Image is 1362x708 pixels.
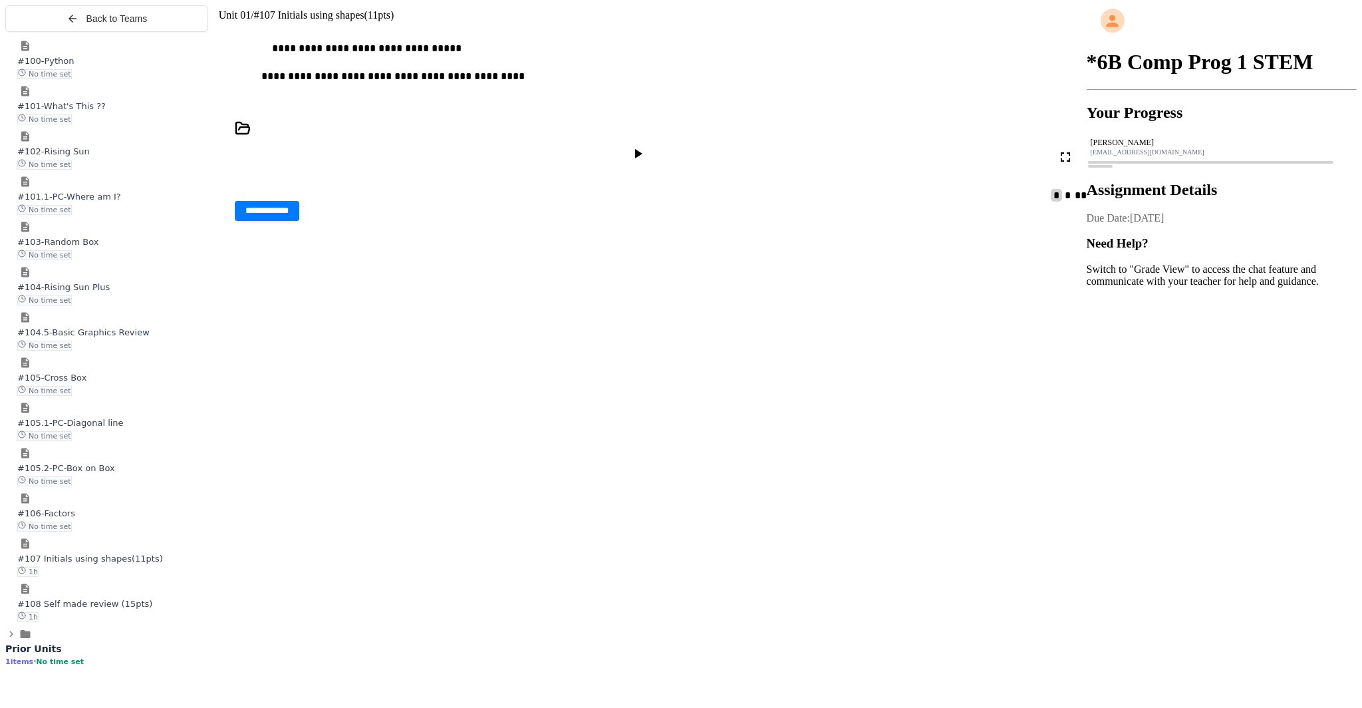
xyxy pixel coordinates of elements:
span: Back to Teams [86,13,148,24]
span: • [33,657,36,666]
span: Prior Units [5,643,62,654]
span: [DATE] [1130,212,1164,224]
span: No time set [36,657,84,666]
div: [PERSON_NAME] [1091,138,1353,148]
span: No time set [17,522,72,532]
span: No time set [17,205,72,215]
span: #104-Rising Sun Plus [17,282,110,292]
span: #106-Factors [17,508,75,518]
span: 1 items [5,657,33,666]
h1: *6B Comp Prog 1 STEM [1087,50,1357,75]
h2: Your Progress [1087,104,1357,122]
span: #104.5-Basic Graphics Review [17,327,150,337]
span: No time set [17,386,72,396]
span: 1h [17,612,39,622]
span: #100-Python [17,56,74,66]
span: #105-Cross Box [17,373,86,383]
span: #107 Initials using shapes(11pts) [17,554,163,564]
span: No time set [17,250,72,260]
span: #102-Rising Sun [17,146,90,156]
span: #101.1-PC-Where am I? [17,192,121,202]
span: #105.2-PC-Box on Box [17,463,115,473]
div: My Account [1087,5,1357,36]
span: 1h [17,567,39,577]
span: No time set [17,295,72,305]
span: No time set [17,114,72,124]
span: No time set [17,476,72,486]
span: #108 Self made review (15pts) [17,599,152,609]
span: #103-Random Box [17,237,99,247]
span: No time set [17,160,72,170]
span: / [251,9,253,21]
p: Switch to "Grade View" to access the chat feature and communicate with your teacher for help and ... [1087,264,1357,287]
span: #101-What's This ?? [17,101,106,111]
span: #105.1-PC-Diagonal line [17,418,124,428]
span: #107 Initials using shapes(11pts) [254,9,394,21]
span: Due Date: [1087,212,1130,224]
h3: Need Help? [1087,236,1357,251]
span: No time set [17,341,72,351]
div: [EMAIL_ADDRESS][DOMAIN_NAME] [1091,148,1353,156]
span: No time set [17,69,72,79]
span: Unit 01 [219,9,251,21]
button: Back to Teams [5,5,208,32]
span: No time set [17,431,72,441]
h2: Assignment Details [1087,181,1357,199]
